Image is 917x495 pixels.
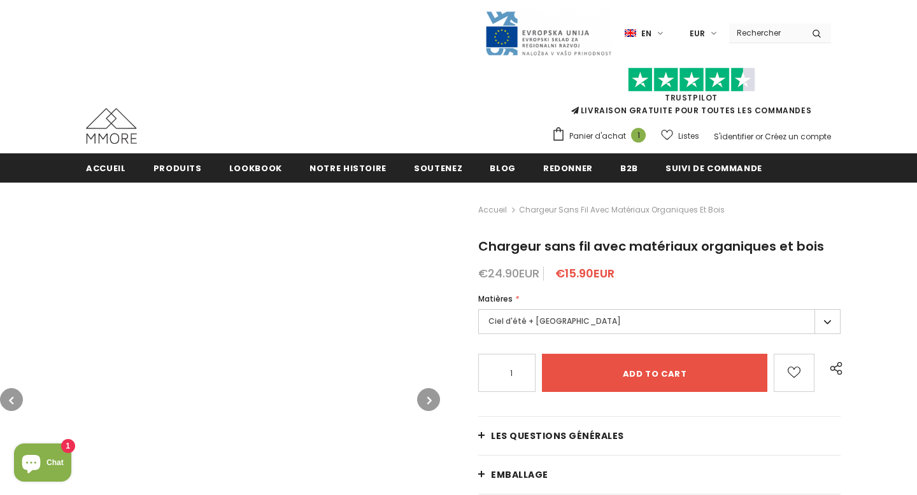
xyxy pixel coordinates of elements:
label: Ciel d'été + [GEOGRAPHIC_DATA] [478,309,841,334]
span: EUR [690,27,705,40]
a: TrustPilot [665,92,718,103]
span: Suivi de commande [665,162,762,174]
span: Matières [478,293,513,304]
inbox-online-store-chat: Shopify online store chat [10,443,75,485]
span: soutenez [414,162,462,174]
span: Chargeur sans fil avec matériaux organiques et bois [478,237,824,255]
span: Lookbook [229,162,282,174]
span: Listes [678,130,699,143]
img: Javni Razpis [485,10,612,57]
span: 1 [631,128,646,143]
a: S'identifier [714,131,753,142]
span: Les questions générales [491,429,624,442]
img: Cas MMORE [86,108,137,144]
span: Redonner [543,162,593,174]
span: Blog [490,162,516,174]
span: EMBALLAGE [491,468,548,481]
a: Listes [661,125,699,147]
a: Les questions générales [478,417,841,455]
input: Search Site [729,24,802,42]
a: Redonner [543,153,593,182]
span: LIVRAISON GRATUITE POUR TOUTES LES COMMANDES [551,73,831,116]
img: Faites confiance aux étoiles pilotes [628,67,755,92]
a: Suivi de commande [665,153,762,182]
span: en [641,27,651,40]
a: Lookbook [229,153,282,182]
a: soutenez [414,153,462,182]
a: Javni Razpis [485,27,612,38]
span: €15.90EUR [555,265,615,281]
a: Blog [490,153,516,182]
span: Accueil [86,162,126,174]
span: Panier d'achat [569,130,626,143]
a: Notre histoire [309,153,387,182]
span: Notre histoire [309,162,387,174]
a: Créez un compte [765,131,831,142]
a: Panier d'achat 1 [551,127,652,146]
a: EMBALLAGE [478,456,841,494]
a: Produits [153,153,202,182]
span: or [755,131,763,142]
span: Produits [153,162,202,174]
span: B2B [620,162,638,174]
a: Accueil [478,202,507,218]
img: i-lang-1.png [625,28,636,39]
input: Add to cart [542,354,767,392]
span: Chargeur sans fil avec matériaux organiques et bois [519,202,725,218]
span: €24.90EUR [478,265,539,281]
a: Accueil [86,153,126,182]
a: B2B [620,153,638,182]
